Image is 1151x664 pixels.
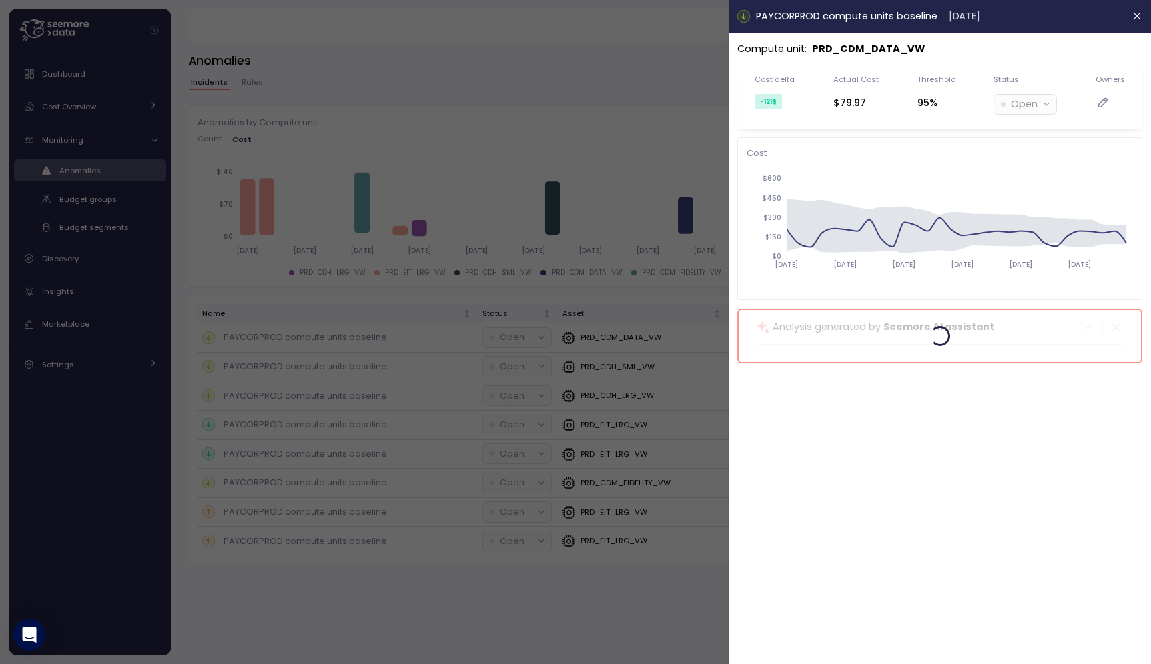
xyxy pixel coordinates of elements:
[951,260,974,269] tspan: [DATE]
[893,260,916,269] tspan: [DATE]
[812,41,925,57] p: PRD_CDM_DATA_VW
[1096,74,1125,85] div: Owners
[765,233,781,242] tspan: $150
[833,74,879,85] div: Actual Cost
[1012,97,1038,112] p: Open
[994,74,1020,85] div: Status
[917,74,956,85] div: Threshold
[737,41,807,57] p: Compute unit :
[755,94,782,110] div: -121 $
[834,260,857,269] tspan: [DATE]
[747,147,1133,160] p: Cost
[949,9,980,24] p: [DATE]
[772,253,781,261] tspan: $0
[995,95,1057,114] button: Open
[1068,260,1091,269] tspan: [DATE]
[762,194,781,203] tspan: $450
[833,95,879,111] div: $79.97
[13,619,45,651] div: Open Intercom Messenger
[763,213,781,222] tspan: $300
[755,74,795,85] div: Cost delta
[1009,260,1032,269] tspan: [DATE]
[917,95,956,111] div: 95%
[756,9,937,24] p: PAYCORPROD compute units baseline
[775,260,799,269] tspan: [DATE]
[763,175,781,183] tspan: $600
